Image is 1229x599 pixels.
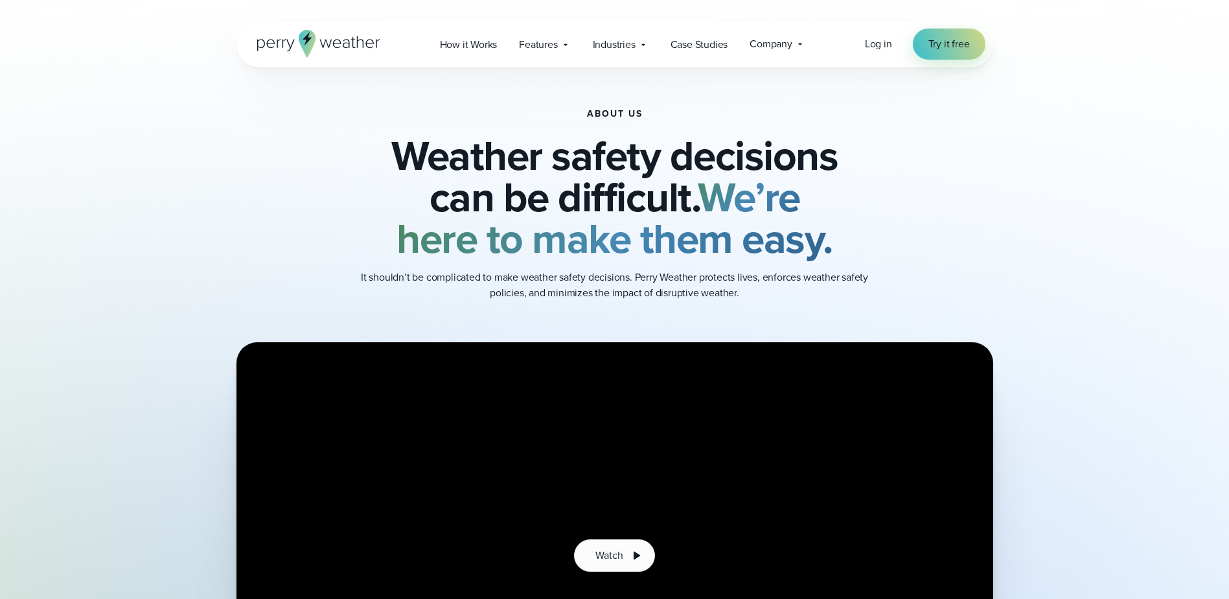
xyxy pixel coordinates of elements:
a: Case Studies [660,31,739,58]
span: Watch [595,548,623,563]
a: Try it free [913,29,985,60]
span: Features [519,37,557,53]
span: Log in [865,36,892,51]
p: It shouldn’t be complicated to make weather safety decisions. Perry Weather protects lives, enfor... [356,270,874,301]
a: How it Works [429,31,509,58]
span: Industries [593,37,636,53]
button: Watch [574,539,654,572]
h2: Weather safety decisions can be difficult. [301,135,928,259]
h1: About Us [587,109,643,119]
span: Company [750,36,792,52]
span: Case Studies [671,37,728,53]
span: How it Works [440,37,498,53]
span: Try it free [928,36,970,52]
strong: We’re here to make them easy. [396,167,833,269]
a: Log in [865,36,892,52]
